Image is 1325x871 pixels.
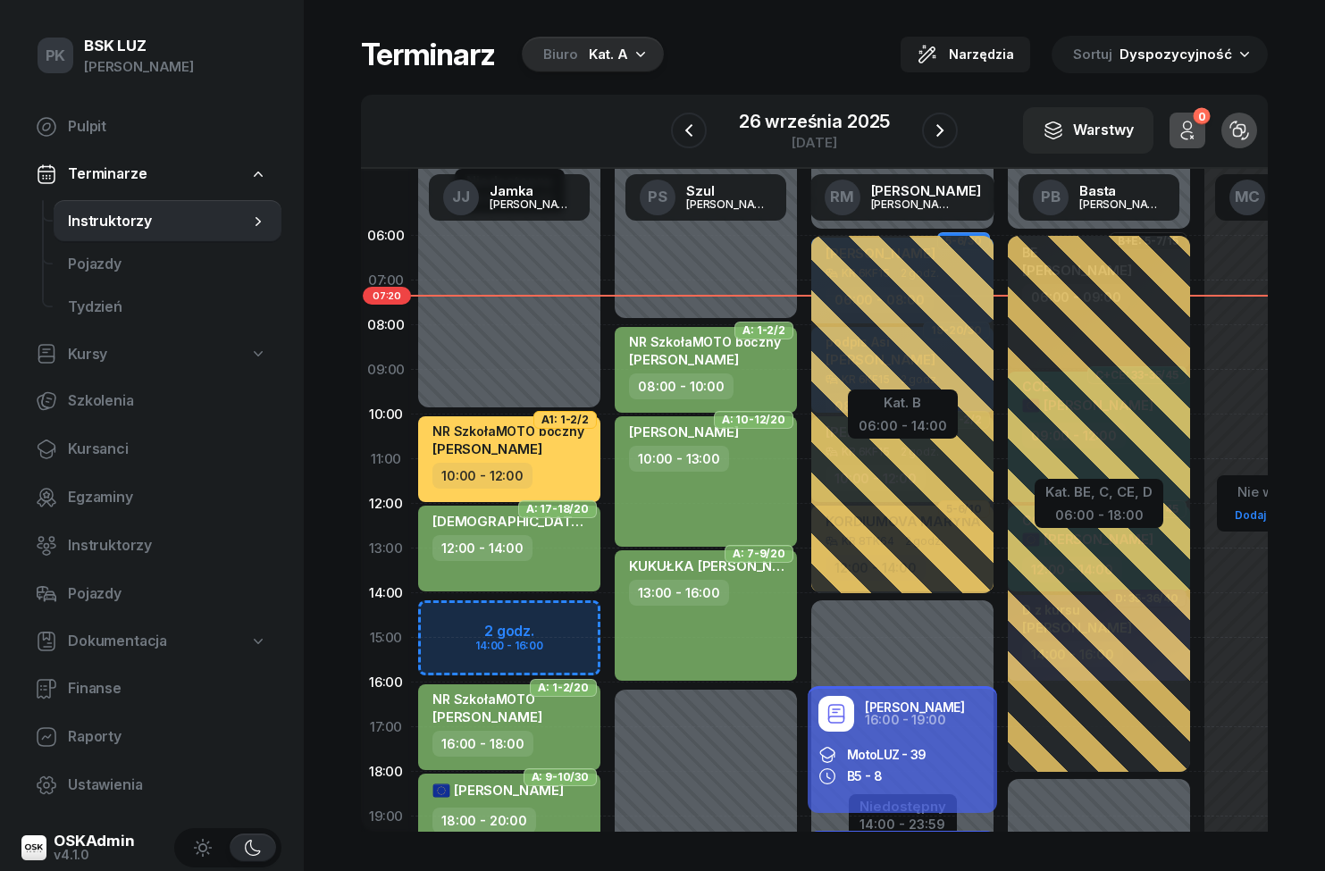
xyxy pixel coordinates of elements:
[429,174,590,221] a: JJJamka[PERSON_NAME]
[1235,189,1261,205] span: MC
[742,329,785,332] span: A: 1-2/2
[859,391,947,433] button: Kat. B06:00 - 14:00
[629,373,734,399] div: 08:00 - 10:00
[84,38,194,54] div: BSK LUZ
[686,198,772,210] div: [PERSON_NAME]
[361,750,411,794] div: 18:00
[361,214,411,258] div: 06:00
[84,55,194,79] div: [PERSON_NAME]
[432,423,584,439] div: NR SzkołaMOTO boczny
[532,775,589,779] span: A: 9-10/30
[859,415,947,433] div: 06:00 - 14:00
[1045,504,1153,523] div: 06:00 - 18:00
[543,44,578,65] div: Biuro
[810,174,995,221] a: RM[PERSON_NAME][PERSON_NAME]
[454,782,564,799] span: [PERSON_NAME]
[21,476,281,519] a: Egzaminy
[1170,113,1205,148] button: 0
[830,189,854,205] span: RM
[1023,107,1153,154] button: Warstwy
[432,691,542,707] div: NR SzkołaMOTO
[432,731,533,757] div: 16:00 - 18:00
[629,580,729,606] div: 13:00 - 16:00
[490,184,575,197] div: Jamka
[871,184,981,197] div: [PERSON_NAME]
[739,136,890,149] div: [DATE]
[361,258,411,303] div: 07:00
[432,513,665,530] span: [DEMOGRAPHIC_DATA] GRZEGORZ
[432,708,542,725] span: [PERSON_NAME]
[538,686,589,690] span: A: 1-2/20
[1041,189,1061,205] span: PB
[46,48,66,63] span: PK
[361,348,411,392] div: 09:00
[361,571,411,616] div: 14:00
[21,835,46,860] img: logo-xs@2x.png
[21,716,281,758] a: Raporty
[361,482,411,526] div: 12:00
[21,105,281,148] a: Pulpit
[432,535,533,561] div: 12:00 - 14:00
[1045,481,1153,504] div: Kat. BE, C, CE, D
[629,446,729,472] div: 10:00 - 13:00
[361,303,411,348] div: 08:00
[68,677,267,700] span: Finanse
[68,210,249,233] span: Instruktorzy
[21,334,281,375] a: Kursy
[860,813,946,832] div: 14:00 - 23:59
[739,113,890,130] div: 26 września 2025
[68,774,267,797] span: Ustawienia
[68,343,107,366] span: Kursy
[860,800,946,813] div: Niedostępny
[21,154,281,195] a: Terminarze
[21,428,281,471] a: Kursanci
[361,705,411,750] div: 17:00
[68,389,267,413] span: Szkolenia
[361,526,411,571] div: 13:00
[432,440,542,457] span: [PERSON_NAME]
[21,621,281,662] a: Dokumentacja
[589,44,628,65] div: Kat. A
[432,808,536,833] div: 18:00 - 20:00
[68,534,267,557] span: Instruktorzy
[1079,198,1165,210] div: [PERSON_NAME]
[361,437,411,482] div: 11:00
[54,833,135,849] div: OSKAdmin
[361,616,411,660] div: 15:00
[1019,174,1179,221] a: PBBasta[PERSON_NAME]
[68,438,267,461] span: Kursanci
[21,667,281,710] a: Finanse
[1120,46,1232,63] span: Dyspozycyjność
[54,849,135,861] div: v4.1.0
[1073,43,1116,66] span: Sortuj
[21,573,281,616] a: Pojazdy
[1043,119,1134,142] div: Warstwy
[686,184,772,197] div: Szul
[516,37,664,72] button: BiuroKat. A
[68,115,267,138] span: Pulpit
[68,296,267,319] span: Tydzień
[452,189,470,205] span: JJ
[629,557,808,574] span: KUKUŁKA [PERSON_NAME]
[526,507,589,511] span: A: 17-18/20
[432,463,533,489] div: 10:00 - 12:00
[1079,184,1165,197] div: Basta
[901,37,1030,72] button: Narzędzia
[648,189,667,205] span: PS
[54,243,281,286] a: Pojazdy
[541,418,589,422] span: A1: 1-2/2
[859,391,947,415] div: Kat. B
[625,174,786,221] a: PSSzul[PERSON_NAME]
[490,198,575,210] div: [PERSON_NAME]
[68,582,267,606] span: Pojazdy
[733,552,785,556] span: A: 7-9/20
[54,286,281,329] a: Tydzień
[871,198,957,210] div: [PERSON_NAME]
[68,253,267,276] span: Pojazdy
[949,44,1014,65] span: Narzędzia
[1193,108,1210,125] div: 0
[361,392,411,437] div: 10:00
[68,725,267,749] span: Raporty
[54,200,281,243] a: Instruktorzy
[361,794,411,839] div: 19:00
